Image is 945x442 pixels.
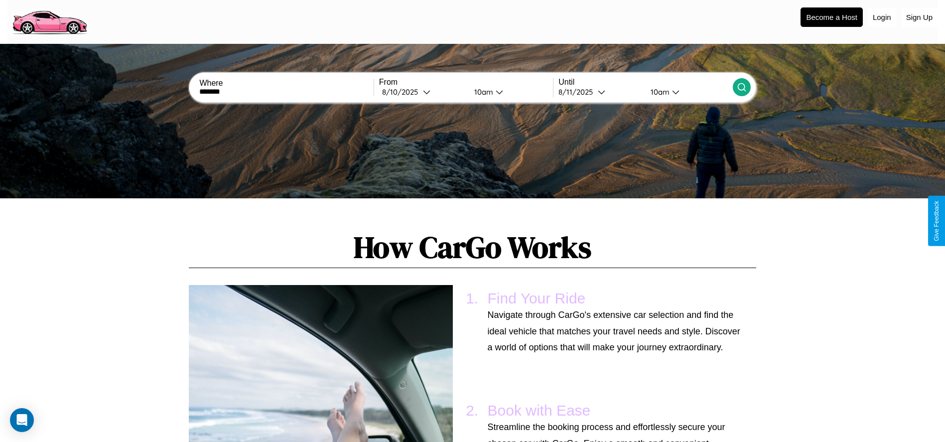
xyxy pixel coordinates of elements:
button: Login [868,8,896,26]
label: From [379,78,553,87]
label: Where [199,79,373,88]
label: Until [558,78,732,87]
button: Become a Host [801,7,863,27]
button: 10am [466,87,553,97]
button: 10am [643,87,733,97]
div: 8 / 10 / 2025 [382,87,423,97]
button: 8/10/2025 [379,87,466,97]
p: Navigate through CarGo's extensive car selection and find the ideal vehicle that matches your tra... [488,307,741,355]
button: Sign Up [901,8,938,26]
h1: How CarGo Works [189,227,756,268]
div: Open Intercom Messenger [10,408,34,432]
div: 10am [646,87,672,97]
div: Give Feedback [933,201,940,241]
div: 8 / 11 / 2025 [558,87,598,97]
li: Find Your Ride [483,285,746,360]
div: 10am [469,87,496,97]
